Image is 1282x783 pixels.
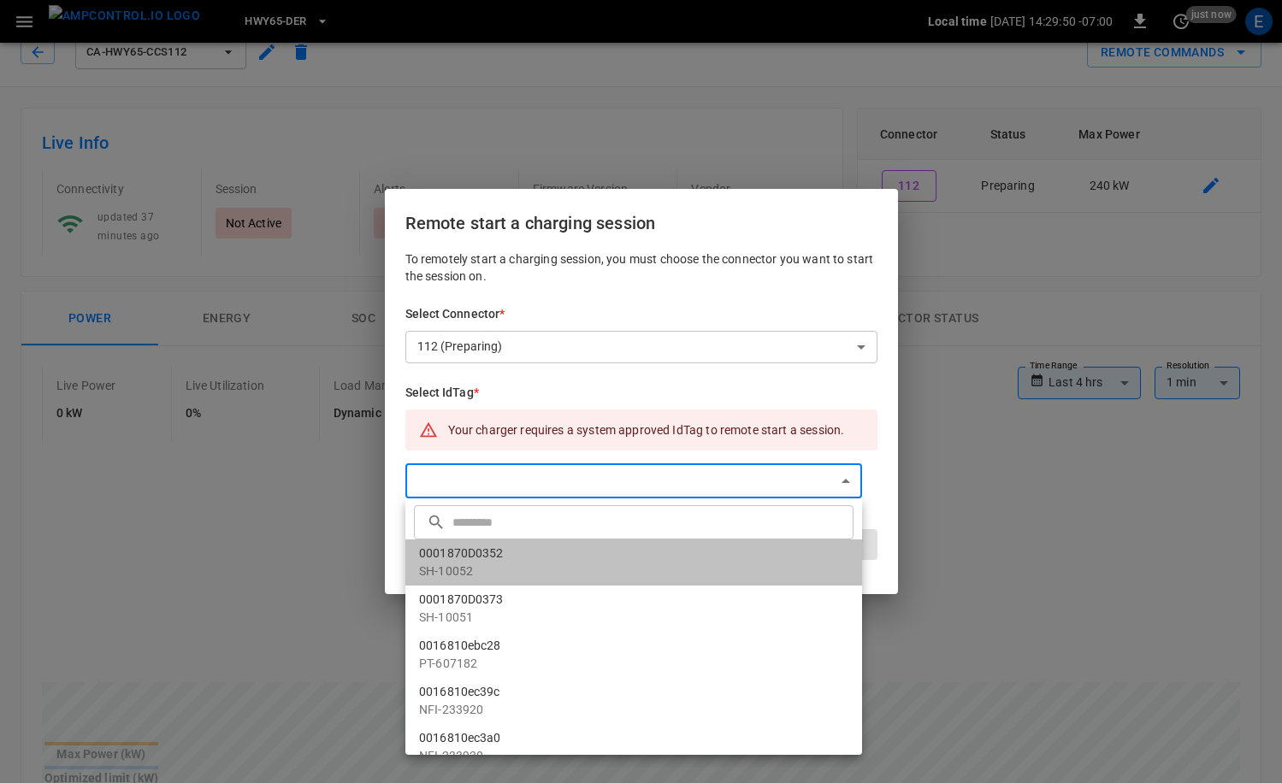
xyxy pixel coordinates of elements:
li: 0016810ec3a0 [405,724,862,770]
p: NFI-233930 [419,747,848,765]
p: SH-10052 [419,562,848,580]
li: 0001870D0352 [405,539,862,586]
p: PT-607182 [419,655,848,673]
p: SH-10051 [419,609,848,627]
p: NFI-233920 [419,701,848,719]
li: 0016810ec39c [405,678,862,724]
li: 0016810ebc28 [405,632,862,678]
li: 0001870D0373 [405,586,862,632]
